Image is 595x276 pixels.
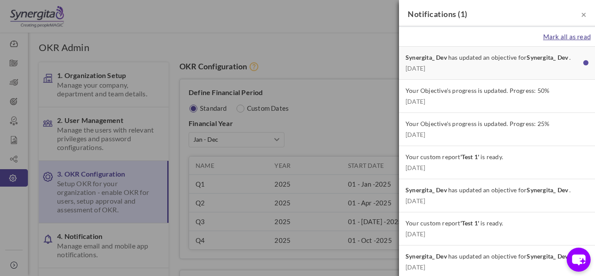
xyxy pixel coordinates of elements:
[406,164,588,172] span: [DATE]
[406,186,588,194] p: has updated an objective for .
[406,153,588,161] p: Your custom report is ready.
[406,86,588,95] p: Your Objective's progress is updated. Progress: 50%
[406,64,579,73] span: [DATE]
[460,219,480,228] b: 'Test 1'
[408,9,586,20] h4: Notifications ( )
[527,252,568,261] b: Synergita_ Dev
[406,53,447,62] b: Synergita_ Dev
[460,9,465,19] span: 1
[406,197,588,205] span: [DATE]
[406,130,588,139] span: [DATE]
[581,9,586,20] span: ×
[406,219,588,228] p: Your custom report is ready.
[406,263,588,272] span: [DATE]
[460,153,480,161] b: 'Test 1'
[567,248,591,272] button: chat-button
[406,186,447,194] b: Synergita_ Dev
[406,252,588,261] p: has updated an objective for .
[406,53,579,62] p: has updated an objective for .
[527,53,568,62] b: Synergita_ Dev
[406,97,588,106] span: [DATE]
[581,10,586,19] button: Close
[543,33,591,41] span: Mark all as read
[527,186,568,194] b: Synergita_ Dev
[406,119,588,128] p: Your Objective's progress is updated. Progress: 25%
[406,252,447,261] b: Synergita_ Dev
[406,230,588,239] span: [DATE]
